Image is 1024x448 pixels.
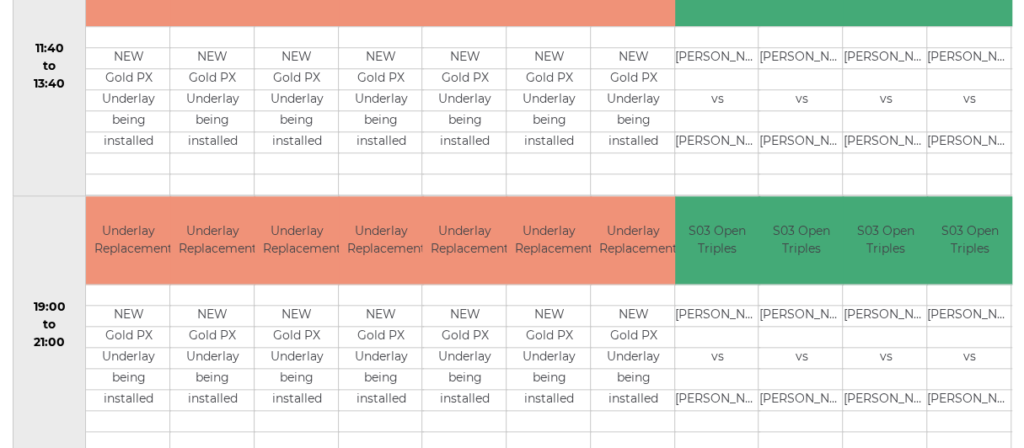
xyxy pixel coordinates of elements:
[86,348,171,369] td: Underlay
[422,306,507,327] td: NEW
[843,196,928,285] td: S03 Open Triples
[170,196,255,285] td: Underlay Replacement
[170,110,255,131] td: being
[675,131,760,152] td: [PERSON_NAME]
[675,306,760,327] td: [PERSON_NAME]
[86,68,171,89] td: Gold PX
[170,369,255,390] td: being
[507,196,592,285] td: Underlay Replacement
[591,89,676,110] td: Underlay
[86,196,171,285] td: Underlay Replacement
[170,131,255,152] td: installed
[591,68,676,89] td: Gold PX
[591,196,676,285] td: Underlay Replacement
[422,110,507,131] td: being
[339,327,424,348] td: Gold PX
[339,306,424,327] td: NEW
[927,196,1012,285] td: S03 Open Triples
[591,390,676,411] td: installed
[591,306,676,327] td: NEW
[507,390,592,411] td: installed
[927,89,1012,110] td: vs
[927,390,1012,411] td: [PERSON_NAME]
[422,348,507,369] td: Underlay
[591,47,676,68] td: NEW
[843,47,928,68] td: [PERSON_NAME]
[255,348,340,369] td: Underlay
[759,47,844,68] td: [PERSON_NAME]
[170,306,255,327] td: NEW
[339,131,424,152] td: installed
[255,89,340,110] td: Underlay
[507,131,592,152] td: installed
[255,390,340,411] td: installed
[507,348,592,369] td: Underlay
[86,327,171,348] td: Gold PX
[507,327,592,348] td: Gold PX
[86,306,171,327] td: NEW
[675,89,760,110] td: vs
[422,369,507,390] td: being
[591,327,676,348] td: Gold PX
[170,68,255,89] td: Gold PX
[422,390,507,411] td: installed
[927,131,1012,152] td: [PERSON_NAME]
[86,110,171,131] td: being
[339,110,424,131] td: being
[339,369,424,390] td: being
[675,47,760,68] td: [PERSON_NAME]
[339,68,424,89] td: Gold PX
[170,390,255,411] td: installed
[255,369,340,390] td: being
[339,196,424,285] td: Underlay Replacement
[843,89,928,110] td: vs
[591,369,676,390] td: being
[255,306,340,327] td: NEW
[759,131,844,152] td: [PERSON_NAME]
[339,348,424,369] td: Underlay
[170,89,255,110] td: Underlay
[927,47,1012,68] td: [PERSON_NAME]
[255,47,340,68] td: NEW
[339,89,424,110] td: Underlay
[507,89,592,110] td: Underlay
[591,131,676,152] td: installed
[339,390,424,411] td: installed
[675,390,760,411] td: [PERSON_NAME]
[170,327,255,348] td: Gold PX
[255,110,340,131] td: being
[422,327,507,348] td: Gold PX
[591,348,676,369] td: Underlay
[422,68,507,89] td: Gold PX
[507,68,592,89] td: Gold PX
[843,306,928,327] td: [PERSON_NAME]
[86,369,171,390] td: being
[422,47,507,68] td: NEW
[759,89,844,110] td: vs
[507,306,592,327] td: NEW
[86,47,171,68] td: NEW
[255,68,340,89] td: Gold PX
[339,47,424,68] td: NEW
[255,196,340,285] td: Underlay Replacement
[255,327,340,348] td: Gold PX
[675,196,760,285] td: S03 Open Triples
[759,348,844,369] td: vs
[675,348,760,369] td: vs
[843,348,928,369] td: vs
[927,306,1012,327] td: [PERSON_NAME]
[422,131,507,152] td: installed
[507,47,592,68] td: NEW
[759,390,844,411] td: [PERSON_NAME]
[170,348,255,369] td: Underlay
[170,47,255,68] td: NEW
[86,390,171,411] td: installed
[843,390,928,411] td: [PERSON_NAME]
[759,306,844,327] td: [PERSON_NAME]
[507,110,592,131] td: being
[422,89,507,110] td: Underlay
[255,131,340,152] td: installed
[422,196,507,285] td: Underlay Replacement
[759,196,844,285] td: S03 Open Triples
[86,131,171,152] td: installed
